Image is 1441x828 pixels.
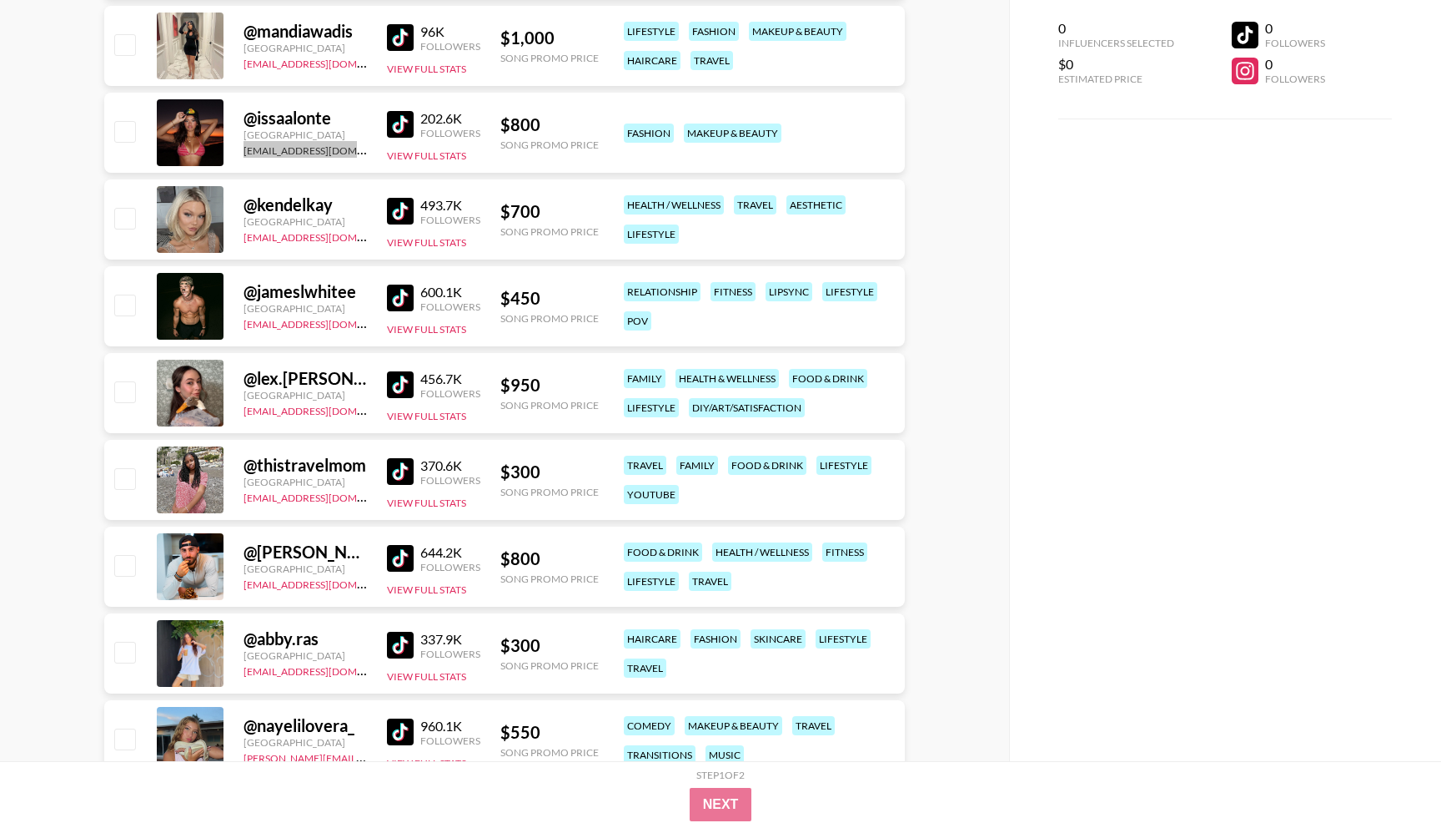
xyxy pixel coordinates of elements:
[624,311,651,331] div: pov
[420,23,480,40] div: 96K
[734,195,776,215] div: travel
[387,111,414,138] img: TikTok
[420,544,480,561] div: 644.2K
[244,455,367,476] div: @ thistravelmom
[1265,56,1325,73] div: 0
[387,583,466,596] button: View Full Stats
[387,458,414,485] img: TikTok
[500,288,599,309] div: $ 450
[712,543,812,562] div: health / wellness
[500,548,599,569] div: $ 800
[500,746,599,759] div: Song Promo Price
[1358,745,1421,808] iframe: Drift Widget Chat Controller
[387,719,414,745] img: TikTok
[500,722,599,743] div: $ 550
[420,648,480,660] div: Followers
[624,543,702,562] div: food & drink
[624,51,680,70] div: haircare
[766,282,812,301] div: lipsync
[500,312,599,325] div: Song Promo Price
[387,497,466,509] button: View Full Stats
[624,124,674,143] div: fashion
[624,195,724,215] div: health / wellness
[244,662,411,678] a: [EMAIL_ADDRESS][DOMAIN_NAME]
[624,572,679,591] div: lifestyle
[675,369,779,388] div: health & wellness
[792,716,835,735] div: travel
[685,716,782,735] div: makeup & beauty
[244,749,490,765] a: [PERSON_NAME][EMAIL_ADDRESS][DOMAIN_NAME]
[1265,73,1325,85] div: Followers
[387,670,466,683] button: View Full Stats
[500,52,599,64] div: Song Promo Price
[676,456,718,475] div: family
[244,302,367,315] div: [GEOGRAPHIC_DATA]
[690,788,752,821] button: Next
[689,398,805,417] div: diy/art/satisfaction
[690,629,741,649] div: fashion
[420,284,480,300] div: 600.1K
[1058,37,1174,49] div: Influencers Selected
[500,486,599,498] div: Song Promo Price
[728,456,806,475] div: food & drink
[500,139,599,151] div: Song Promo Price
[244,129,367,141] div: [GEOGRAPHIC_DATA]
[244,649,367,662] div: [GEOGRAPHIC_DATA]
[387,545,414,572] img: TikTok
[500,635,599,656] div: $ 300
[387,149,466,162] button: View Full Stats
[244,108,367,129] div: @ issaalonte
[420,474,480,487] div: Followers
[689,22,739,41] div: fashion
[1058,73,1174,85] div: Estimated Price
[244,401,411,417] a: [EMAIL_ADDRESS][DOMAIN_NAME]
[684,124,781,143] div: makeup & beauty
[420,40,480,53] div: Followers
[420,214,480,226] div: Followers
[500,201,599,222] div: $ 700
[244,281,367,302] div: @ jameslwhitee
[1058,20,1174,37] div: 0
[624,629,680,649] div: haircare
[500,375,599,396] div: $ 950
[244,476,367,488] div: [GEOGRAPHIC_DATA]
[387,410,466,422] button: View Full Stats
[500,28,599,48] div: $ 1,000
[244,228,411,244] a: [EMAIL_ADDRESS][DOMAIN_NAME]
[822,282,877,301] div: lifestyle
[244,368,367,389] div: @ lex.[PERSON_NAME]
[624,456,666,475] div: travel
[420,457,480,474] div: 370.6K
[420,300,480,313] div: Followers
[500,462,599,482] div: $ 300
[244,194,367,215] div: @ kendelkay
[387,198,414,225] img: TikTok
[624,225,679,244] div: lifestyle
[624,485,679,504] div: youtube
[420,561,480,573] div: Followers
[420,735,480,747] div: Followers
[1058,56,1174,73] div: $0
[387,757,466,770] button: View Full Stats
[244,215,367,228] div: [GEOGRAPHIC_DATA]
[244,715,367,736] div: @ nayelilovera_
[420,371,480,387] div: 456.7K
[816,456,871,475] div: lifestyle
[244,141,411,157] a: [EMAIL_ADDRESS][DOMAIN_NAME]
[710,282,756,301] div: fitness
[387,285,414,311] img: TikTok
[420,197,480,214] div: 493.7K
[244,563,367,575] div: [GEOGRAPHIC_DATA]
[500,114,599,135] div: $ 800
[786,195,846,215] div: aesthetic
[244,629,367,649] div: @ abby.ras
[789,369,867,388] div: food & drink
[624,745,695,765] div: transitions
[624,282,700,301] div: relationship
[387,632,414,659] img: TikTok
[244,21,367,42] div: @ mandiawadis
[690,51,733,70] div: travel
[244,42,367,54] div: [GEOGRAPHIC_DATA]
[749,22,846,41] div: makeup & beauty
[387,24,414,51] img: TikTok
